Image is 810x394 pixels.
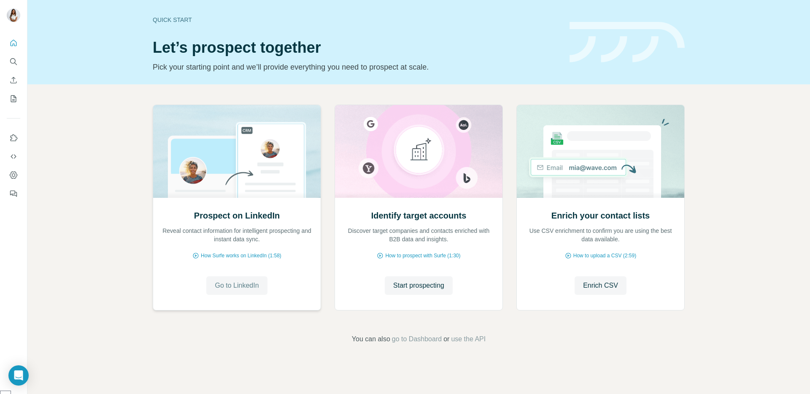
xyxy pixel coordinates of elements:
[7,73,20,88] button: Enrich CSV
[201,252,281,259] span: How Surfe works on LinkedIn (1:58)
[451,334,486,344] button: use the API
[7,186,20,201] button: Feedback
[153,16,559,24] div: Quick start
[573,252,636,259] span: How to upload a CSV (2:59)
[153,61,559,73] p: Pick your starting point and we’ll provide everything you need to prospect at scale.
[215,281,259,291] span: Go to LinkedIn
[7,35,20,51] button: Quick start
[7,91,20,106] button: My lists
[206,276,267,295] button: Go to LinkedIn
[343,227,494,243] p: Discover target companies and contacts enriched with B2B data and insights.
[352,334,390,344] span: You can also
[7,8,20,22] img: Avatar
[385,276,453,295] button: Start prospecting
[516,105,685,198] img: Enrich your contact lists
[8,365,29,386] div: Open Intercom Messenger
[575,276,626,295] button: Enrich CSV
[385,252,460,259] span: How to prospect with Surfe (1:30)
[371,210,467,221] h2: Identify target accounts
[583,281,618,291] span: Enrich CSV
[525,227,676,243] p: Use CSV enrichment to confirm you are using the best data available.
[335,105,503,198] img: Identify target accounts
[7,149,20,164] button: Use Surfe API
[7,167,20,183] button: Dashboard
[393,281,444,291] span: Start prospecting
[443,334,449,344] span: or
[153,39,559,56] h1: Let’s prospect together
[7,130,20,146] button: Use Surfe on LinkedIn
[7,54,20,69] button: Search
[194,210,280,221] h2: Prospect on LinkedIn
[570,22,685,63] img: banner
[551,210,650,221] h2: Enrich your contact lists
[392,334,442,344] button: go to Dashboard
[153,105,321,198] img: Prospect on LinkedIn
[162,227,312,243] p: Reveal contact information for intelligent prospecting and instant data sync.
